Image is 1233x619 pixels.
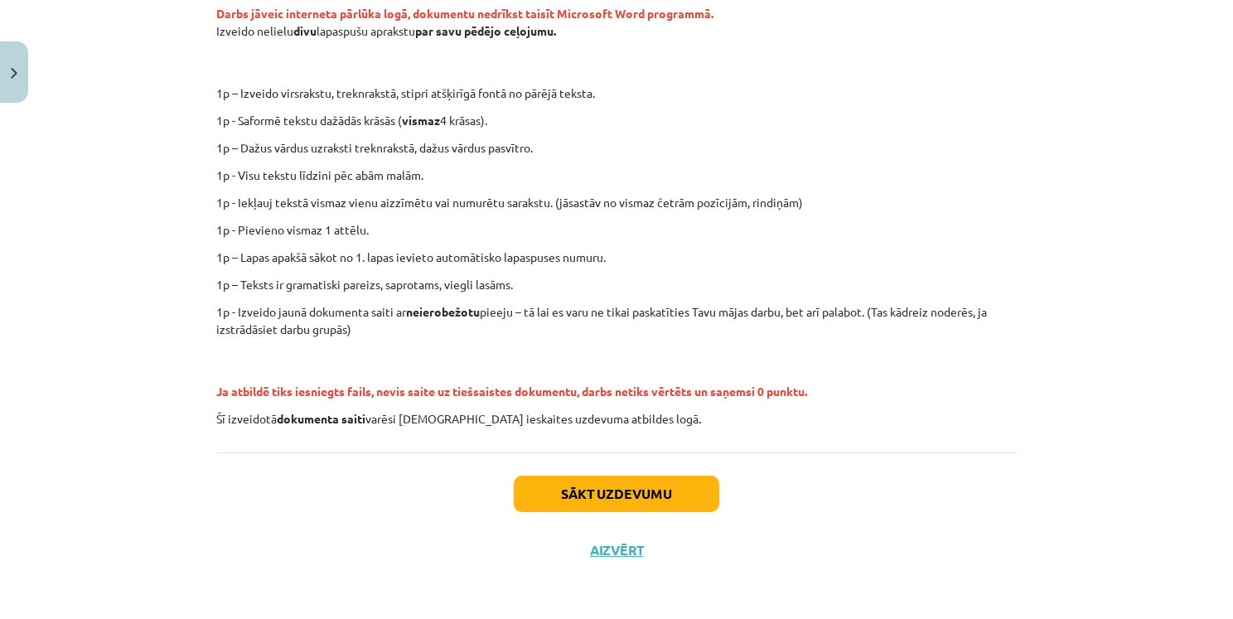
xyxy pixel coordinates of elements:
p: 1p - Iekļauj tekstā vismaz vienu aizzīmētu vai numurētu sarakstu. (jāsastāv no vismaz četrām pozī... [216,194,1017,211]
p: 1p – Lapas apakšā sākot no 1. lapas ievieto automātisko lapaspuses numuru. [216,249,1017,266]
p: 1p – Dažus vārdus uzraksti treknrakstā, dažus vārdus pasvītro. [216,139,1017,157]
p: 1p – Teksts ir gramatiski pareizs, saprotams, viegli lasāms. [216,276,1017,293]
p: 1p - Visu tekstu līdzini pēc abām malām. [216,167,1017,184]
strong: neierobežotu [406,304,480,319]
strong: vismaz [402,113,440,128]
button: Sākt uzdevumu [514,476,719,512]
p: 1p - Izveido jaunā dokumenta saiti ar pieeju – tā lai es varu ne tikai paskatīties Tavu mājas dar... [216,303,1017,338]
p: 1p - Saformē tekstu dažādās krāsās ( 4 krāsas). [216,112,1017,129]
p: 1p - Pievieno vismaz 1 attēlu. [216,221,1017,239]
span: Ja atbildē tiks iesniegts fails, nevis saite uz tiešsaistes dokumentu, darbs netiks vērtēts un sa... [216,384,807,399]
p: 1p – Izveido virsrakstu, treknrakstā, stipri atšķirīgā fontā no pārējā teksta. [310,85,1032,102]
p: Šī izveidotā varēsi [DEMOGRAPHIC_DATA] ieskaites uzdevuma atbildes logā. [216,410,1017,428]
img: icon-close-lesson-0947bae3869378f0d4975bcd49f059093ad1ed9edebbc8119c70593378902aed.svg [11,68,17,79]
strong: Darbs jāveic interneta pārlūka logā, dokumentu nedrīkst taisīt Microsoft Word programmā. [216,6,713,21]
button: Aizvērt [585,542,648,559]
strong: dokumenta saiti [277,411,365,426]
strong: divu [293,23,317,38]
strong: par savu pēdējo ceļojumu. [415,23,556,38]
